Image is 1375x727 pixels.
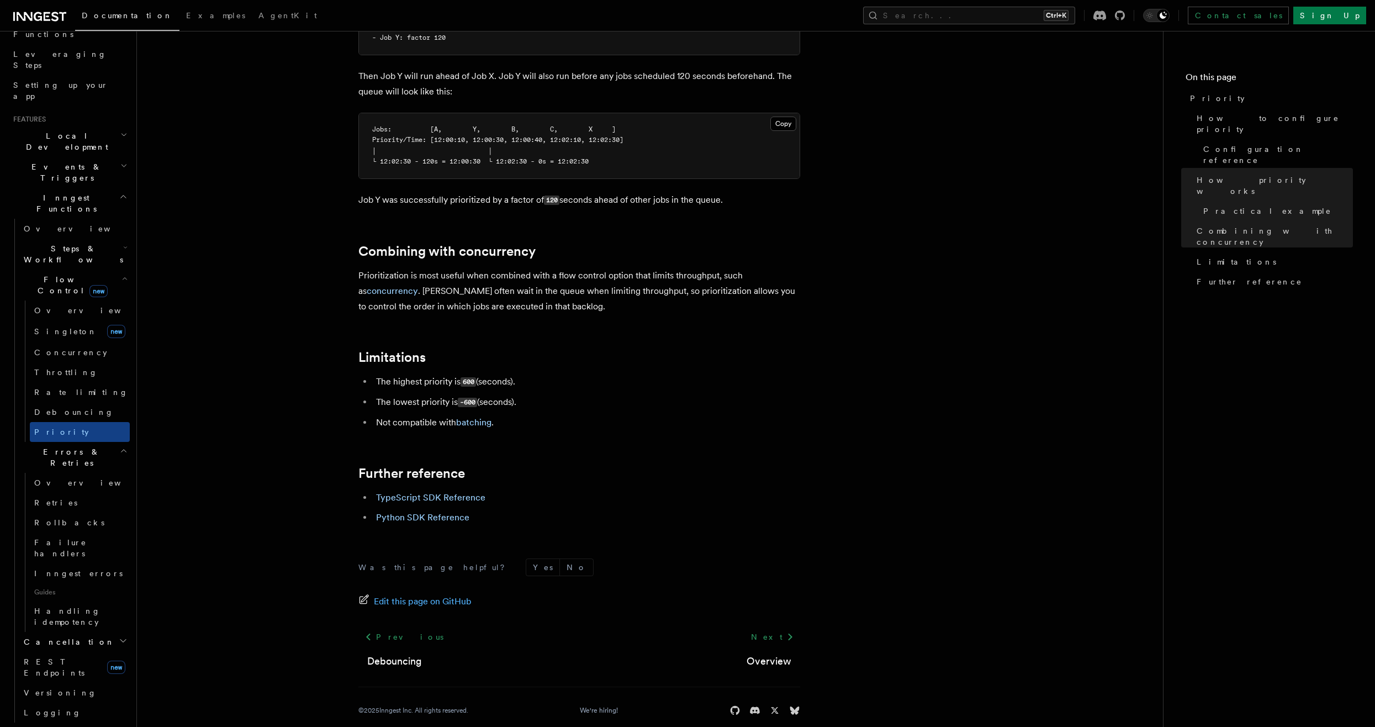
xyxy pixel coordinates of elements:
[358,627,449,647] a: Previous
[30,473,130,493] a: Overview
[13,50,107,70] span: Leveraging Steps
[372,147,492,155] span: │ │
[1197,276,1302,287] span: Further reference
[258,11,317,20] span: AgentKit
[1143,9,1170,22] button: Toggle dark mode
[34,538,87,558] span: Failure handlers
[372,34,446,41] span: - Job Y: factor 120
[19,239,130,270] button: Steps & Workflows
[358,594,472,609] a: Edit this page on GitHub
[34,388,128,397] span: Rate limiting
[358,244,536,259] a: Combining with concurrency
[358,706,468,715] div: © 2025 Inngest Inc. All rights reserved.
[1044,10,1069,21] kbd: Ctrl+K
[19,301,130,442] div: Flow Controlnew
[30,563,130,583] a: Inngest errors
[1192,252,1353,272] a: Limitations
[373,394,800,410] li: The lowest priority is (seconds).
[1197,175,1353,197] span: How priority works
[24,708,81,717] span: Logging
[1293,7,1366,24] a: Sign Up
[376,492,485,503] a: TypeScript SDK Reference
[1192,108,1353,139] a: How to configure priority
[30,301,130,320] a: Overview
[19,636,115,647] span: Cancellation
[186,11,245,20] span: Examples
[9,44,130,75] a: Leveraging Steps
[19,683,130,703] a: Versioning
[19,446,120,468] span: Errors & Retries
[358,466,465,481] a: Further reference
[13,81,108,101] span: Setting up your app
[19,632,130,652] button: Cancellation
[34,428,89,436] span: Priority
[560,559,593,576] button: No
[9,75,130,106] a: Setting up your app
[376,512,469,523] a: Python SDK Reference
[358,69,800,99] p: Then Job Y will run ahead of Job X. Job Y will also run before any jobs scheduled 120 seconds bef...
[30,320,130,343] a: Singletonnew
[19,243,123,265] span: Steps & Workflows
[1197,113,1353,135] span: How to configure priority
[374,594,472,609] span: Edit this page on GitHub
[367,654,422,669] a: Debouncing
[9,161,120,183] span: Events & Triggers
[34,498,77,507] span: Retries
[1192,272,1353,292] a: Further reference
[34,607,101,626] span: Handling idempotency
[30,382,130,402] a: Rate limiting
[544,196,559,205] code: 120
[1203,144,1353,166] span: Configuration reference
[747,654,791,669] a: Overview
[30,493,130,513] a: Retries
[1188,7,1289,24] a: Contact sales
[9,126,130,157] button: Local Development
[456,417,491,428] a: batching
[252,3,324,30] a: AgentKit
[9,115,46,124] span: Features
[19,473,130,632] div: Errors & Retries
[9,192,119,214] span: Inngest Functions
[24,688,97,697] span: Versioning
[461,377,476,387] code: 600
[1199,201,1353,221] a: Practical example
[1192,221,1353,252] a: Combining with concurrency
[89,285,108,297] span: new
[580,706,618,715] a: We're hiring!
[1186,71,1353,88] h4: On this page
[9,188,130,219] button: Inngest Functions
[30,513,130,533] a: Rollbacks
[34,569,123,578] span: Inngest errors
[24,657,84,677] span: REST Endpoints
[30,533,130,563] a: Failure handlers
[34,306,148,315] span: Overview
[9,130,120,152] span: Local Development
[30,343,130,362] a: Concurrency
[1203,206,1331,217] span: Practical example
[19,442,130,473] button: Errors & Retries
[526,559,559,576] button: Yes
[1192,170,1353,201] a: How priority works
[358,192,800,208] p: Job Y was successfully prioritized by a factor of seconds ahead of other jobs in the queue.
[358,562,512,573] p: Was this page helpful?
[34,348,107,357] span: Concurrency
[82,11,173,20] span: Documentation
[179,3,252,30] a: Examples
[75,3,179,31] a: Documentation
[107,661,125,674] span: new
[372,157,589,165] span: └ 12:02:30 - 120s = 12:00:30 └ 12:02:30 - 0s = 12:02:30
[1197,225,1353,247] span: Combining with concurrency
[372,136,623,144] span: Priority/Time: [12:00:10, 12:00:30, 12:00:40, 12:02:10, 12:02:30]
[458,398,477,407] code: -600
[19,270,130,301] button: Flow Controlnew
[358,268,800,314] p: Prioritization is most useful when combined with a flow control option that limits throughput, su...
[34,518,104,527] span: Rollbacks
[19,274,121,296] span: Flow Control
[30,402,130,422] a: Debouncing
[34,327,97,336] span: Singleton
[744,627,800,647] a: Next
[863,7,1075,24] button: Search...Ctrl+K
[358,350,426,365] a: Limitations
[373,374,800,390] li: The highest priority is (seconds).
[34,478,148,487] span: Overview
